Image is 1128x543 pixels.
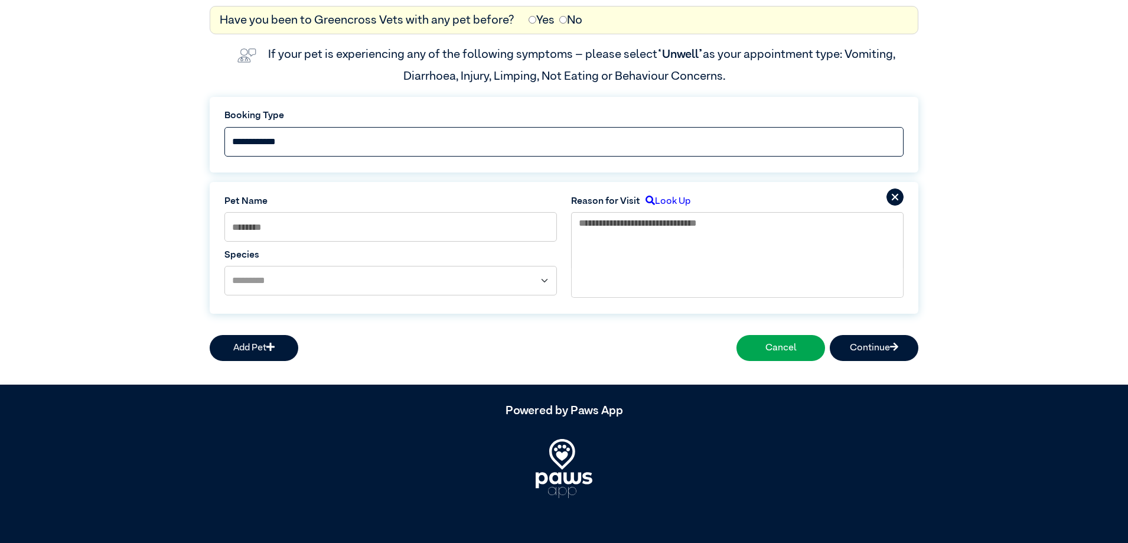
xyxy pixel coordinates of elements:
label: Booking Type [224,109,904,123]
button: Add Pet [210,335,298,361]
button: Cancel [736,335,825,361]
label: Species [224,248,557,262]
label: Yes [529,11,555,29]
button: Continue [830,335,918,361]
label: Look Up [640,194,690,209]
label: Pet Name [224,194,557,209]
label: Have you been to Greencross Vets with any pet before? [220,11,514,29]
label: No [559,11,582,29]
label: If your pet is experiencing any of the following symptoms – please select as your appointment typ... [268,48,898,82]
img: vet [233,44,261,67]
h5: Powered by Paws App [210,404,918,418]
label: Reason for Visit [571,194,640,209]
img: PawsApp [536,439,592,498]
input: Yes [529,16,536,24]
input: No [559,16,567,24]
span: “Unwell” [657,48,703,60]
